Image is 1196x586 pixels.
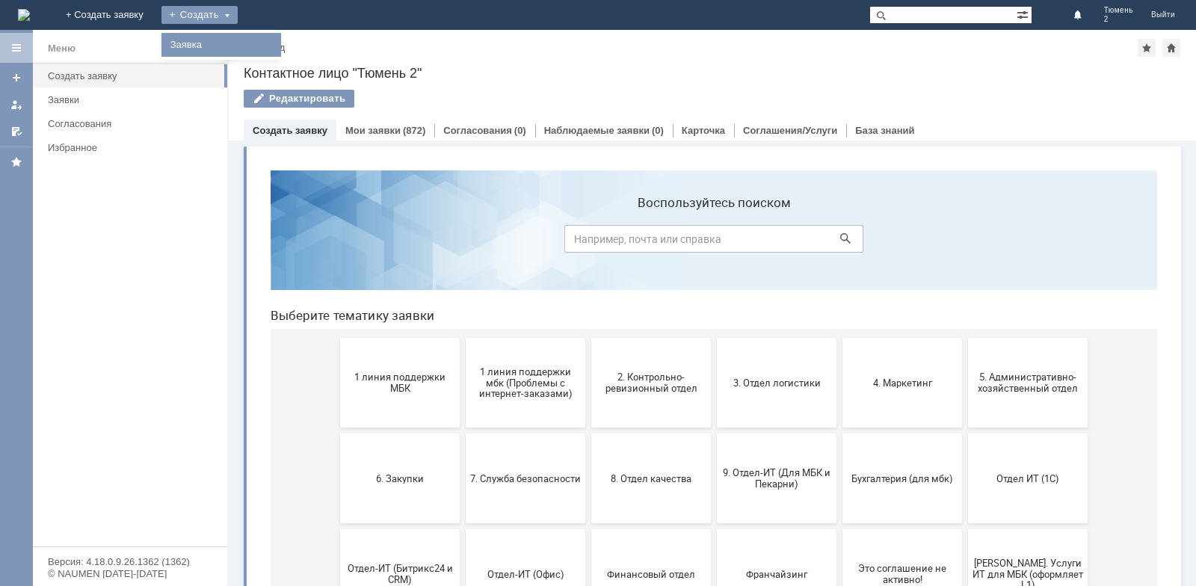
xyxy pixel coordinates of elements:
[18,9,30,21] a: Перейти на домашнюю страницу
[682,125,725,136] a: Карточка
[212,314,322,325] span: 7. Служба безопасности
[207,179,327,269] button: 1 линия поддержки мбк (Проблемы с интернет-заказами)
[709,179,829,269] button: 5. Административно-хозяйственный отдел
[48,557,212,567] div: Версия: 4.18.0.9.26.1362 (1362)
[714,314,824,325] span: Отдел ИТ (1С)
[86,505,197,516] span: не актуален
[86,404,197,427] span: Отдел-ИТ (Битрикс24 и CRM)
[337,213,448,235] span: 2. Контрольно-ревизионный отдел
[403,125,425,136] div: (872)
[463,218,573,229] span: 3. Отдел логистики
[1017,7,1032,21] span: Расширенный поиск
[1138,39,1156,57] div: Добавить в избранное
[443,125,512,136] a: Согласования
[207,371,327,460] button: Отдел-ИТ (Офис)
[458,371,578,460] button: Франчайзинг
[86,314,197,325] span: 6. Закупки
[544,125,650,136] a: Наблюдаемые заявки
[584,179,703,269] button: 4. Маркетинг
[212,410,322,421] span: Отдел-ИТ (Офис)
[345,125,401,136] a: Мои заявки
[714,398,824,432] span: [PERSON_NAME]. Услуги ИТ для МБК (оформляет L1)
[12,149,898,164] header: Выберите тематику заявки
[584,371,703,460] button: Это соглашение не активно!
[48,118,218,129] div: Согласования
[48,142,202,153] div: Избранное
[18,9,30,21] img: logo
[714,213,824,235] span: 5. Административно-хозяйственный отдел
[161,6,238,24] div: Создать
[48,70,218,81] div: Создать заявку
[48,40,75,58] div: Меню
[652,125,664,136] div: (0)
[855,125,914,136] a: База знаний
[588,314,699,325] span: Бухгалтерия (для мбк)
[253,125,327,136] a: Создать заявку
[743,125,837,136] a: Соглашения/Услуги
[306,67,605,94] input: Например, почта или справка
[333,275,452,365] button: 8. Отдел качества
[588,404,699,427] span: Это соглашение не активно!
[463,410,573,421] span: Франчайзинг
[48,94,218,105] div: Заявки
[4,120,28,144] a: Мои согласования
[333,371,452,460] button: Финансовый отдел
[458,179,578,269] button: 3. Отдел логистики
[48,569,212,579] div: © NAUMEN [DATE]-[DATE]
[463,309,573,331] span: 9. Отдел-ИТ (Для МБК и Пекарни)
[709,275,829,365] button: Отдел ИТ (1С)
[337,410,448,421] span: Финансовый отдел
[306,37,605,52] label: Воспользуйтесь поиском
[584,275,703,365] button: Бухгалтерия (для мбк)
[212,207,322,241] span: 1 линия поддержки мбк (Проблемы с интернет-заказами)
[81,371,201,460] button: Отдел-ИТ (Битрикс24 и CRM)
[709,371,829,460] button: [PERSON_NAME]. Услуги ИТ для МБК (оформляет L1)
[1104,6,1133,15] span: Тюмень
[164,36,278,54] a: Заявка
[42,64,224,87] a: Создать заявку
[333,179,452,269] button: 2. Контрольно-ревизионный отдел
[42,88,224,111] a: Заявки
[1162,39,1180,57] div: Сделать домашней страницей
[337,314,448,325] span: 8. Отдел качества
[86,213,197,235] span: 1 линия поддержки МБК
[514,125,526,136] div: (0)
[207,275,327,365] button: 7. Служба безопасности
[42,112,224,135] a: Согласования
[458,275,578,365] button: 9. Отдел-ИТ (Для МБК и Пекарни)
[588,218,699,229] span: 4. Маркетинг
[81,466,201,556] button: не актуален
[4,93,28,117] a: Мои заявки
[81,179,201,269] button: 1 линия поддержки МБК
[81,275,201,365] button: 6. Закупки
[1104,15,1133,24] span: 2
[244,66,1181,81] div: Контактное лицо "Тюмень 2"
[4,66,28,90] a: Создать заявку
